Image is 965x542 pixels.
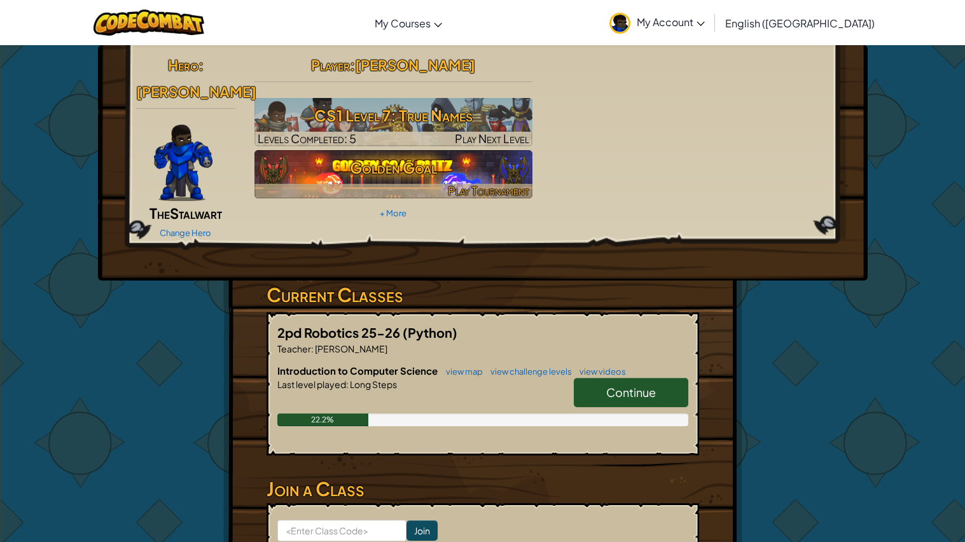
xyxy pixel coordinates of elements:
span: English ([GEOGRAPHIC_DATA]) [725,17,875,30]
span: 2pd Robotics 25-26 [277,324,403,340]
span: [PERSON_NAME] [136,83,256,101]
h3: Current Classes [267,281,699,309]
span: : [350,56,355,74]
a: view map [440,366,483,377]
a: My Account [603,3,711,43]
span: [PERSON_NAME] [355,56,475,74]
input: Join [406,520,438,541]
a: My Courses [368,6,448,40]
span: Teacher [277,343,311,354]
div: 22.2% [277,413,368,426]
span: Levels Completed: 5 [258,131,356,146]
span: Player [311,56,350,74]
h3: Golden Goal [254,153,532,182]
span: Play Tournament [448,183,529,198]
a: Golden GoalPlay Tournament [254,150,532,198]
span: Play Next Level [455,131,529,146]
span: My Courses [375,17,431,30]
span: : [346,379,349,390]
a: + More [380,208,406,218]
span: : [311,343,314,354]
img: Gordon-selection-pose.png [154,125,212,201]
a: Change Hero [160,228,211,238]
img: CS1 Level 7: True Names [254,98,532,146]
span: (Python) [403,324,457,340]
span: Stalwart [170,204,222,222]
a: view challenge levels [484,366,572,377]
span: Last level played [277,379,346,390]
img: CodeCombat logo [94,10,205,36]
h3: Join a Class [267,475,699,503]
img: avatar [609,13,630,34]
span: [PERSON_NAME] [314,343,387,354]
img: Golden Goal [254,150,532,198]
a: view videos [573,366,626,377]
h3: CS1 Level 7: True Names [254,101,532,130]
input: <Enter Class Code> [277,520,406,541]
span: : [198,56,204,74]
a: Play Next Level [254,98,532,146]
a: English ([GEOGRAPHIC_DATA]) [719,6,881,40]
span: My Account [637,15,705,29]
span: Long Steps [349,379,397,390]
span: Continue [606,385,656,400]
span: The [149,204,170,222]
span: Introduction to Computer Science [277,365,440,377]
span: Hero [168,56,198,74]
